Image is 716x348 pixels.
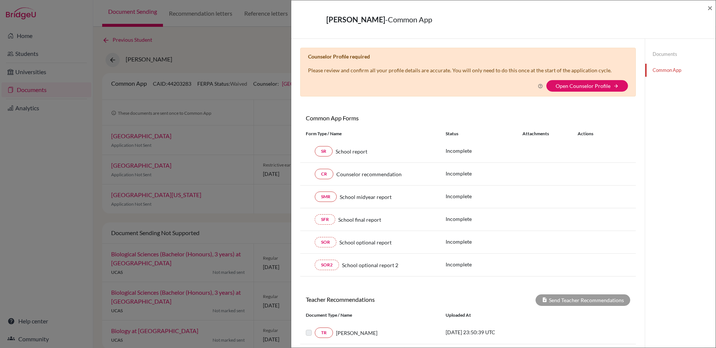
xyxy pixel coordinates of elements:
a: SOR [315,237,336,247]
a: Open Counselor Profile [556,83,610,89]
p: [DATE] 23:50:39 UTC [446,328,546,336]
b: Counselor Profile required [308,53,370,60]
div: Form Type / Name [300,130,440,137]
button: Open Counselor Profilearrow_forward [546,80,628,92]
div: Send Teacher Recommendations [536,294,630,306]
a: Common App [645,64,716,77]
span: School report [336,148,367,155]
span: [PERSON_NAME] [336,329,377,337]
p: Incomplete [446,147,522,155]
p: Incomplete [446,192,522,200]
p: Incomplete [446,260,522,268]
div: Status [446,130,522,137]
p: Please review and confirm all your profile details are accurate. You will only need to do this on... [308,66,612,74]
span: Counselor recommendation [336,170,402,178]
a: TR [315,328,333,338]
a: SFR [315,214,335,225]
a: SMR [315,192,337,202]
h6: Common App Forms [300,114,468,121]
span: School optional report [339,238,392,246]
a: SOR2 [315,260,339,270]
div: Document Type / Name [300,312,440,319]
div: Attachments [522,130,569,137]
span: School midyear report [340,193,392,201]
i: arrow_forward [613,83,619,89]
a: SR [315,146,333,156]
div: Actions [569,130,615,137]
div: Uploaded at [440,312,552,319]
a: CR [315,169,333,179]
span: - Common App [385,15,432,24]
h6: Teacher Recommendations [300,296,468,303]
p: Incomplete [446,238,522,246]
p: Incomplete [446,170,522,177]
strong: [PERSON_NAME] [326,15,385,24]
span: School optional report 2 [342,261,398,269]
a: Documents [645,48,716,61]
span: School final report [338,216,381,224]
p: Incomplete [446,215,522,223]
span: × [707,2,713,13]
button: Close [707,3,713,12]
